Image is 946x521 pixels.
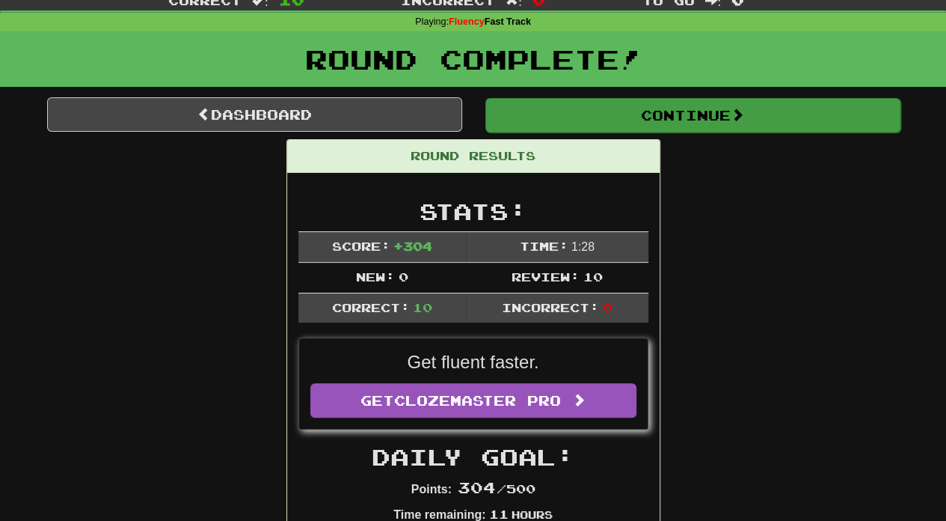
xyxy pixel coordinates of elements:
span: Score: [331,239,390,253]
small: Hours [512,508,553,521]
span: 11 [488,507,508,521]
span: 10 [583,269,602,284]
span: 0 [398,269,408,284]
span: Correct: [331,300,409,314]
strong: Time remaining: [393,508,485,521]
span: / 500 [458,481,535,496]
button: Continue [485,98,900,132]
a: GetClozemaster Pro [310,383,636,418]
wdautohl-customtag: Fluency [449,16,485,27]
span: Review: [512,269,580,284]
strong: Fast Track [449,16,531,27]
div: Round Results [287,140,660,173]
span: New: [356,269,395,284]
span: Clozemaster Pro [394,392,561,409]
span: Incorrect: [502,300,599,314]
span: 1 : 28 [571,240,595,253]
h1: Round Complete! [5,44,941,74]
span: + 304 [393,239,432,253]
h2: Daily Goal: [298,445,648,469]
span: Time: [519,239,568,253]
a: Dashboard [47,97,462,132]
h2: Stats: [298,199,648,224]
strong: Points: [411,483,452,496]
p: Get fluent faster. [310,350,636,375]
span: 0 [602,300,612,314]
span: 10 [413,300,432,314]
span: 304 [458,478,496,496]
